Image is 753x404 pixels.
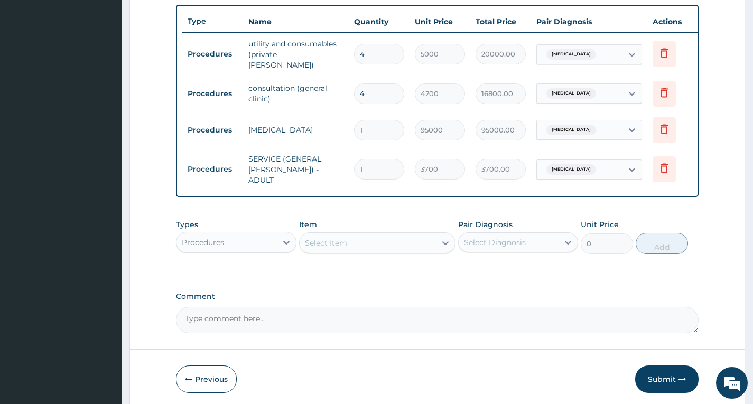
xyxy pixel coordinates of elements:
div: Minimize live chat window [173,5,199,31]
label: Pair Diagnosis [458,219,513,230]
td: SERVICE (GENERAL [PERSON_NAME]) - ADULT [243,148,349,191]
th: Type [182,12,243,31]
div: Select Diagnosis [464,237,526,248]
td: Procedures [182,44,243,64]
span: [MEDICAL_DATA] [546,49,596,60]
label: Types [176,220,198,229]
td: consultation (general clinic) [243,78,349,109]
label: Item [299,219,317,230]
td: [MEDICAL_DATA] [243,119,349,140]
label: Comment [176,292,699,301]
img: d_794563401_company_1708531726252_794563401 [20,53,43,79]
th: Total Price [470,11,531,32]
th: Pair Diagnosis [531,11,647,32]
th: Actions [647,11,700,32]
td: Procedures [182,84,243,104]
span: [MEDICAL_DATA] [546,164,596,175]
td: Procedures [182,120,243,140]
td: utility and consumables (private [PERSON_NAME]) [243,33,349,76]
span: We're online! [61,133,146,240]
button: Submit [635,365,699,393]
div: Chat with us now [55,59,178,73]
textarea: Type your message and hit 'Enter' [5,288,201,325]
label: Unit Price [581,219,619,230]
div: Procedures [182,237,224,248]
div: Select Item [305,238,347,248]
th: Name [243,11,349,32]
span: [MEDICAL_DATA] [546,88,596,99]
span: [MEDICAL_DATA] [546,125,596,135]
button: Previous [176,365,237,393]
th: Quantity [349,11,410,32]
td: Procedures [182,159,243,179]
button: Add [636,233,688,254]
th: Unit Price [410,11,470,32]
